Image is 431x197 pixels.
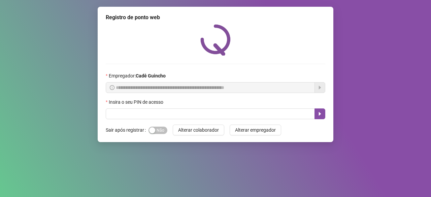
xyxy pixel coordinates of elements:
[230,125,281,135] button: Alterar empregador
[136,73,166,78] strong: Cadê Guincho
[200,24,231,56] img: QRPoint
[317,111,323,117] span: caret-right
[173,125,224,135] button: Alterar colaborador
[178,126,219,134] span: Alterar colaborador
[106,125,148,135] label: Sair após registrar
[235,126,276,134] span: Alterar empregador
[109,72,166,79] span: Empregador :
[106,13,325,22] div: Registro de ponto web
[110,85,114,90] span: info-circle
[106,98,168,106] label: Insira o seu PIN de acesso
